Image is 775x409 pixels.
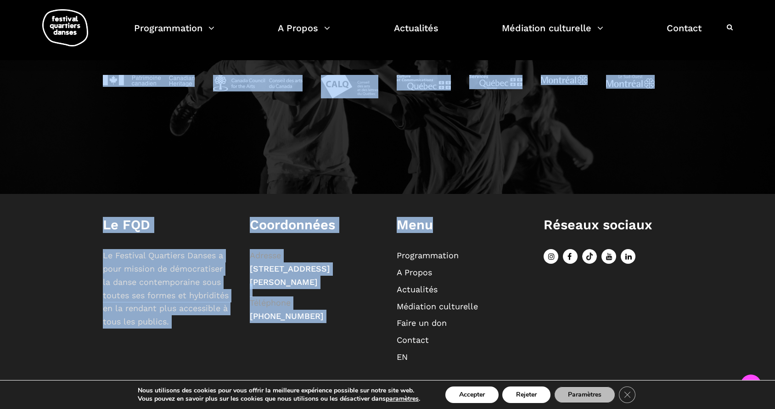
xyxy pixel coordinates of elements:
p: Nous utilisons des cookies pour vous offrir la meilleure expérience possible sur notre site web. [138,386,420,395]
a: Actualités [397,284,438,294]
a: Médiation culturelle [397,301,478,311]
h1: Menu [397,217,525,233]
button: Close GDPR Cookie Banner [619,386,635,403]
img: Conseil des arts Canada [213,75,303,91]
a: Médiation culturelle [502,20,603,47]
img: logo-fqd-med [42,9,88,46]
img: Services Québec [469,75,522,89]
button: Accepter [445,386,499,403]
a: Programmation [397,250,459,260]
img: Sud Ouest Montréal [606,75,655,89]
img: Ville de Montréal [541,75,588,85]
button: Rejeter [502,386,550,403]
span: [STREET_ADDRESS][PERSON_NAME] [250,264,330,287]
span: Téléphone [250,298,291,307]
a: Contact [667,20,702,47]
button: Paramètres [554,386,615,403]
button: paramètres [386,395,419,403]
a: Actualités [394,20,438,47]
img: CALQ [321,75,378,98]
span: [PHONE_NUMBER] [250,311,324,321]
a: Contact [397,335,429,345]
h1: Le FQD [103,217,231,233]
span: Adresse [250,250,281,260]
a: Faire un don [397,318,447,328]
a: EN [397,352,408,362]
h1: Coordonnées [250,217,378,233]
h1: Réseaux sociaux [544,217,672,233]
img: Patrimoine Canadien [103,75,195,87]
a: A Propos [278,20,330,47]
p: Vous pouvez en savoir plus sur les cookies que nous utilisons ou les désactiver dans . [138,395,420,403]
a: A Propos [397,267,432,277]
p: Le Festival Quartiers Danses a pour mission de démocratiser la danse contemporaine sous toutes se... [103,249,231,329]
img: MCCQ [397,75,451,91]
a: Programmation [134,20,214,47]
